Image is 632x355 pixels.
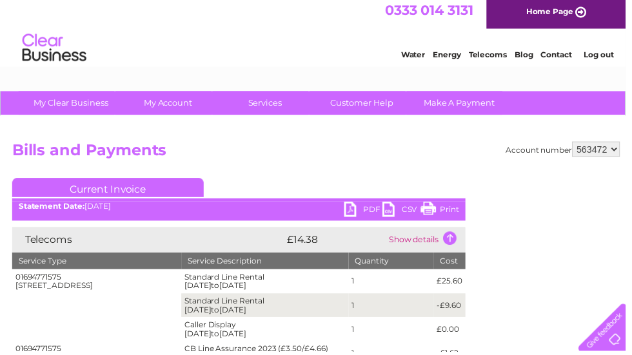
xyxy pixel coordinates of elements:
a: Print [425,204,464,222]
th: Service Description [183,255,352,272]
td: Standard Line Rental [DATE] [DATE] [183,272,352,296]
a: Services [215,92,321,116]
td: 1 [352,320,438,345]
td: Caller Display [DATE] [DATE] [183,320,352,345]
td: 1 [352,296,438,321]
img: logo.png [22,34,88,73]
th: Service Type [12,255,183,272]
a: My Account [117,92,223,116]
span: to [213,308,222,318]
h2: Bills and Payments [12,143,626,168]
a: Blog [520,55,538,64]
td: £25.60 [438,272,470,296]
a: Telecoms [473,55,512,64]
td: 1 [352,272,438,296]
a: Log out [589,55,620,64]
div: 01694771575 [STREET_ADDRESS] [15,275,180,293]
a: Contact [546,55,578,64]
a: 0333 014 3131 [389,6,478,23]
th: Quantity [352,255,438,272]
a: PDF [348,204,386,222]
td: £14.38 [287,229,390,255]
a: Customer Help [313,92,419,116]
a: Energy [437,55,466,64]
a: Water [405,55,430,64]
div: Clear Business is a trading name of Verastar Limited (registered in [GEOGRAPHIC_DATA] No. 3667643... [12,7,622,62]
th: Cost [438,255,470,272]
a: CSV [386,204,425,222]
td: Standard Line Rental [DATE] [DATE] [183,296,352,321]
div: Account number [511,143,626,158]
td: -£9.60 [438,296,470,321]
a: My Clear Business [19,92,125,116]
b: Statement Date: [19,203,85,213]
td: £0.00 [438,320,470,345]
td: Telecoms [12,229,287,255]
span: to [213,332,222,341]
span: to [213,283,222,293]
a: Make A Payment [411,92,517,116]
td: Show details [390,229,470,255]
div: [DATE] [12,204,470,213]
a: Current Invoice [12,180,206,199]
